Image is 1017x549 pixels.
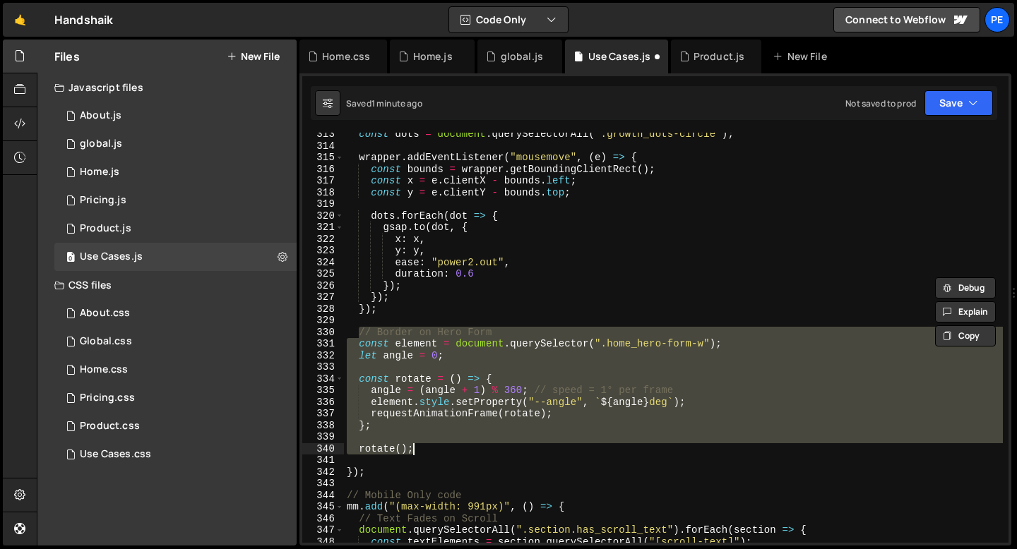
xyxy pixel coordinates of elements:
div: 16572/45061.js [54,130,297,158]
div: Handshaik [54,11,113,28]
div: Use Cases.css [80,448,151,461]
a: Pe [985,7,1010,32]
div: 332 [302,350,344,362]
div: 346 [302,513,344,525]
div: 16572/45486.js [54,102,297,130]
div: 321 [302,222,344,234]
div: 341 [302,454,344,466]
div: Saved [346,97,422,109]
div: 339 [302,431,344,443]
div: 326 [302,280,344,292]
div: 16572/45330.css [54,412,297,440]
div: 331 [302,338,344,350]
div: 348 [302,536,344,548]
div: Not saved to prod [845,97,916,109]
div: Home.js [80,166,119,179]
div: Pricing.css [80,392,135,404]
div: 344 [302,490,344,502]
div: 324 [302,257,344,269]
div: About.js [80,109,121,122]
button: New File [227,51,280,62]
div: 16572/45211.js [54,215,297,243]
a: 🤙 [3,3,37,37]
div: 1 minute ago [371,97,422,109]
div: Product.css [80,420,140,433]
div: 16572/45138.css [54,327,297,356]
div: 16572/45333.css [54,440,297,469]
div: 345 [302,501,344,513]
div: Home.js [413,49,453,64]
div: About.css [80,307,130,320]
div: global.js [501,49,543,64]
div: Product.js [80,222,131,235]
h2: Files [54,49,80,64]
div: 16572/45051.js [54,158,297,186]
div: 322 [302,234,344,246]
div: 343 [302,478,344,490]
div: 16572/45332.js [54,243,297,271]
div: CSS files [37,271,297,299]
div: New File [773,49,832,64]
span: 0 [66,253,75,264]
div: Use Cases.js [80,251,143,263]
div: 342 [302,466,344,478]
div: 313 [302,128,344,140]
div: 315 [302,152,344,164]
div: 325 [302,268,344,280]
div: 314 [302,140,344,152]
div: Home.css [322,49,370,64]
div: Global.css [80,335,132,348]
div: 319 [302,198,344,210]
div: global.js [80,138,122,150]
div: 338 [302,420,344,432]
div: 323 [302,245,344,257]
div: 328 [302,303,344,315]
div: Home.css [80,363,128,376]
div: 337 [302,408,344,420]
div: 329 [302,315,344,327]
div: 347 [302,524,344,536]
div: 327 [302,291,344,303]
button: Debug [935,277,996,298]
a: Connect to Webflow [833,7,980,32]
div: 318 [302,187,344,199]
div: Pricing.js [80,194,126,207]
div: 16572/45056.css [54,356,297,384]
button: Code Only [449,7,568,32]
button: Explain [935,301,996,322]
div: 336 [302,397,344,409]
div: 317 [302,175,344,187]
div: 16572/45487.css [54,299,297,327]
button: Save [924,90,993,116]
div: Javascript files [37,73,297,102]
div: Product.js [694,49,745,64]
div: 335 [302,385,344,397]
div: 334 [302,373,344,385]
div: 333 [302,361,344,373]
div: 16572/45430.js [54,186,297,215]
div: 16572/45431.css [54,384,297,412]
div: Use Cases.js [588,49,651,64]
div: 330 [302,327,344,339]
div: 320 [302,210,344,222]
div: 316 [302,164,344,176]
button: Copy [935,325,996,346]
div: 340 [302,443,344,455]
